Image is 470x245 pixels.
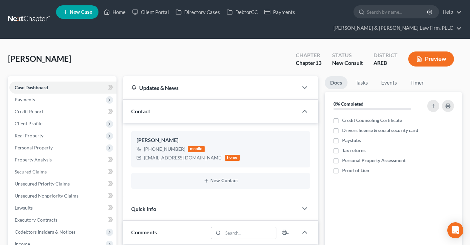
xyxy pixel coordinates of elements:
div: Status [332,51,363,59]
a: Property Analysis [9,154,116,166]
div: [PERSON_NAME] [137,136,305,144]
a: Executory Contracts [9,214,116,226]
span: New Case [70,10,92,15]
span: Case Dashboard [15,85,48,90]
span: [PERSON_NAME] [8,54,71,64]
span: Personal Property [15,145,53,150]
span: Codebtors Insiders & Notices [15,229,75,235]
div: New Consult [332,59,363,67]
a: Docs [325,76,347,89]
a: Credit Report [9,106,116,118]
a: Case Dashboard [9,82,116,94]
div: [PHONE_NUMBER] [144,146,185,152]
a: Directory Cases [172,6,223,18]
span: Quick Info [131,206,156,212]
a: Secured Claims [9,166,116,178]
button: Preview [408,51,454,67]
a: Tasks [350,76,373,89]
input: Search... [223,227,276,239]
span: Credit Report [15,109,43,114]
a: Help [439,6,462,18]
a: Events [376,76,402,89]
a: Payments [261,6,298,18]
a: DebtorCC [223,6,261,18]
button: New Contact [137,178,305,183]
div: Chapter [296,51,321,59]
a: Unsecured Priority Claims [9,178,116,190]
a: Timer [405,76,429,89]
span: Personal Property Assessment [342,157,406,164]
span: Unsecured Nonpriority Claims [15,193,78,199]
span: Property Analysis [15,157,52,162]
div: Chapter [296,59,321,67]
div: Updates & News [131,84,290,91]
a: Unsecured Nonpriority Claims [9,190,116,202]
span: Credit Counseling Certificate [342,117,402,124]
span: Real Property [15,133,43,138]
span: Executory Contracts [15,217,57,223]
span: Lawsuits [15,205,33,211]
input: Search by name... [367,6,428,18]
div: home [225,155,240,161]
div: [EMAIL_ADDRESS][DOMAIN_NAME] [144,154,222,161]
span: Proof of Lien [342,167,369,174]
div: mobile [188,146,205,152]
span: Payments [15,97,35,102]
a: [PERSON_NAME] & [PERSON_NAME] Law Firm, PLLC [330,22,462,34]
div: Open Intercom Messenger [447,222,463,238]
div: AREB [374,59,398,67]
a: Lawsuits [9,202,116,214]
span: Drivers license & social security card [342,127,418,134]
span: Comments [131,229,157,235]
a: Client Portal [129,6,172,18]
div: District [374,51,398,59]
span: Contact [131,108,150,114]
a: Home [100,6,129,18]
strong: 0% Completed [333,101,364,107]
span: 13 [315,59,321,66]
span: Unsecured Priority Claims [15,181,70,187]
span: Client Profile [15,121,42,126]
span: Paystubs [342,137,361,144]
span: Secured Claims [15,169,47,174]
span: Tax returns [342,147,366,154]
